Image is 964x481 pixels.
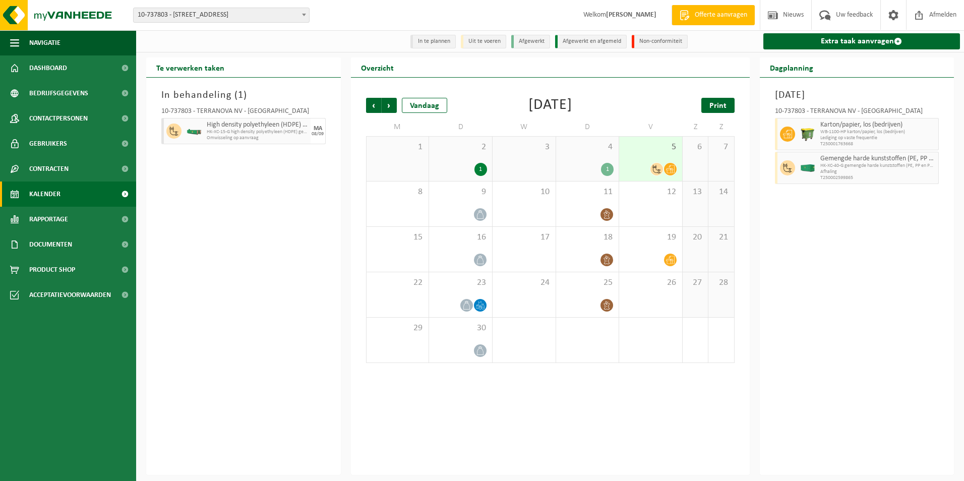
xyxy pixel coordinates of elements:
[161,108,326,118] div: 10-737803 - TERRANOVA NV - [GEOGRAPHIC_DATA]
[382,98,397,113] span: Volgende
[800,127,815,142] img: WB-1100-HPE-GN-50
[624,187,677,198] span: 12
[624,277,677,288] span: 26
[561,187,614,198] span: 11
[402,98,447,113] div: Vandaag
[429,118,493,136] td: D
[474,163,487,176] div: 1
[29,55,67,81] span: Dashboard
[29,30,61,55] span: Navigatie
[601,163,614,176] div: 1
[207,135,308,141] span: Omwisseling op aanvraag
[820,175,936,181] span: T250002599865
[820,169,936,175] span: Afhaling
[161,88,326,103] h3: In behandeling ( )
[372,277,424,288] span: 22
[511,35,550,48] li: Afgewerkt
[372,232,424,243] span: 15
[410,35,456,48] li: In te plannen
[708,118,734,136] td: Z
[29,282,111,308] span: Acceptatievoorwaarden
[351,57,404,77] h2: Overzicht
[683,118,708,136] td: Z
[434,323,487,334] span: 30
[434,187,487,198] span: 9
[498,277,551,288] span: 24
[312,132,324,137] div: 08/09
[632,35,688,48] li: Non-conformiteit
[701,98,735,113] a: Print
[820,121,936,129] span: Karton/papier, los (bedrijven)
[713,187,729,198] span: 14
[800,164,815,172] img: HK-XC-40-GN-00
[29,131,67,156] span: Gebruikers
[624,232,677,243] span: 19
[498,187,551,198] span: 10
[498,232,551,243] span: 17
[29,156,69,182] span: Contracten
[29,182,61,207] span: Kalender
[134,8,309,22] span: 10-737803 - TERRANOVA NV - 9940 EVERGEM, GIPSWEG 6
[372,323,424,334] span: 29
[314,126,322,132] div: MA
[561,277,614,288] span: 25
[561,232,614,243] span: 18
[29,232,72,257] span: Documenten
[498,142,551,153] span: 3
[434,277,487,288] span: 23
[187,128,202,135] img: HK-XC-15-GN-00
[820,129,936,135] span: WB-1100-HP karton/papier, los (bedrijven)
[461,35,506,48] li: Uit te voeren
[760,57,823,77] h2: Dagplanning
[555,35,627,48] li: Afgewerkt en afgemeld
[619,118,683,136] td: V
[29,257,75,282] span: Product Shop
[688,232,703,243] span: 20
[29,207,68,232] span: Rapportage
[820,155,936,163] span: Gemengde harde kunststoffen (PE, PP en PVC), recycleerbaar (industrieel)
[775,108,939,118] div: 10-737803 - TERRANOVA NV - [GEOGRAPHIC_DATA]
[713,232,729,243] span: 21
[372,142,424,153] span: 1
[29,81,88,106] span: Bedrijfsgegevens
[372,187,424,198] span: 8
[366,118,430,136] td: M
[606,11,656,19] strong: [PERSON_NAME]
[624,142,677,153] span: 5
[692,10,750,20] span: Offerte aanvragen
[820,163,936,169] span: HK-XC-40-G gemengde harde kunststoffen (PE, PP en PVC), recy
[688,142,703,153] span: 6
[556,118,620,136] td: D
[561,142,614,153] span: 4
[434,142,487,153] span: 2
[713,277,729,288] span: 28
[29,106,88,131] span: Contactpersonen
[820,135,936,141] span: Lediging op vaste frequentie
[366,98,381,113] span: Vorige
[528,98,572,113] div: [DATE]
[688,187,703,198] span: 13
[709,102,727,110] span: Print
[207,129,308,135] span: HK-XC-15-G high density polyethyleen (HDPE) gekleurd
[713,142,729,153] span: 7
[434,232,487,243] span: 16
[238,90,244,100] span: 1
[207,121,308,129] span: High density polyethyleen (HDPE) gekleurd
[493,118,556,136] td: W
[763,33,960,49] a: Extra taak aanvragen
[775,88,939,103] h3: [DATE]
[146,57,234,77] h2: Te verwerken taken
[672,5,755,25] a: Offerte aanvragen
[820,141,936,147] span: T250001763668
[688,277,703,288] span: 27
[133,8,310,23] span: 10-737803 - TERRANOVA NV - 9940 EVERGEM, GIPSWEG 6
